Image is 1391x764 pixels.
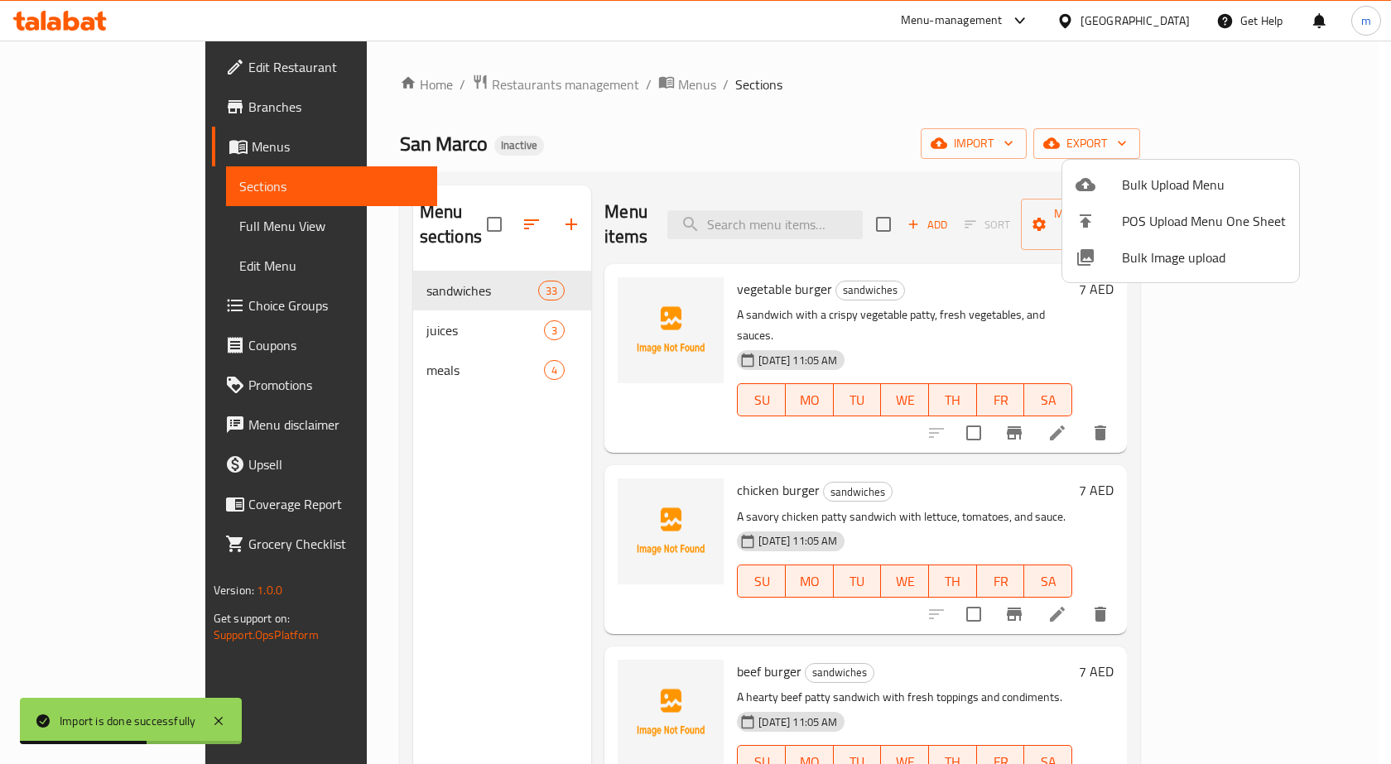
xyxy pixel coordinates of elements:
[1062,203,1299,239] li: POS Upload Menu One Sheet
[1122,247,1286,267] span: Bulk Image upload
[1122,211,1286,231] span: POS Upload Menu One Sheet
[1122,175,1286,195] span: Bulk Upload Menu
[1062,166,1299,203] li: Upload bulk menu
[60,712,195,730] div: Import is done successfully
